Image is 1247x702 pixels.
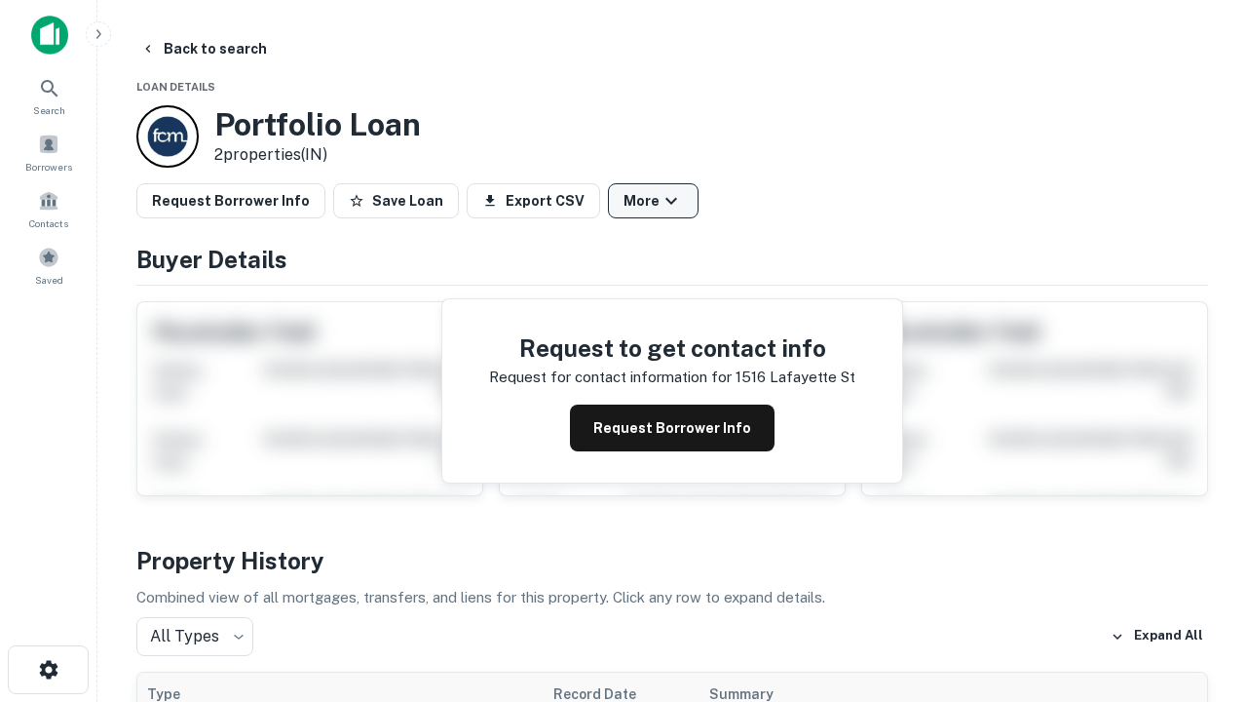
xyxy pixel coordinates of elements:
p: Combined view of all mortgages, transfers, and liens for this property. Click any row to expand d... [136,586,1208,609]
h4: Request to get contact info [489,331,855,366]
div: All Types [136,617,253,656]
span: Loan Details [136,81,215,93]
p: 2 properties (IN) [214,143,421,167]
h4: Property History [136,543,1208,578]
button: More [608,183,699,218]
button: Export CSV [467,183,600,218]
p: Request for contact information for [489,366,732,389]
p: 1516 lafayette st [736,366,855,389]
h3: Portfolio Loan [214,106,421,143]
span: Search [33,102,65,118]
img: capitalize-icon.png [31,16,68,55]
span: Saved [35,272,63,288]
a: Search [6,69,92,122]
button: Request Borrower Info [570,405,775,451]
a: Contacts [6,182,92,235]
button: Save Loan [333,183,459,218]
a: Saved [6,239,92,292]
button: Expand All [1106,622,1208,651]
button: Request Borrower Info [136,183,325,218]
button: Back to search [132,31,275,66]
iframe: Chat Widget [1150,484,1247,577]
span: Borrowers [25,159,72,175]
span: Contacts [29,215,68,231]
a: Borrowers [6,126,92,178]
h4: Buyer Details [136,242,1208,277]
